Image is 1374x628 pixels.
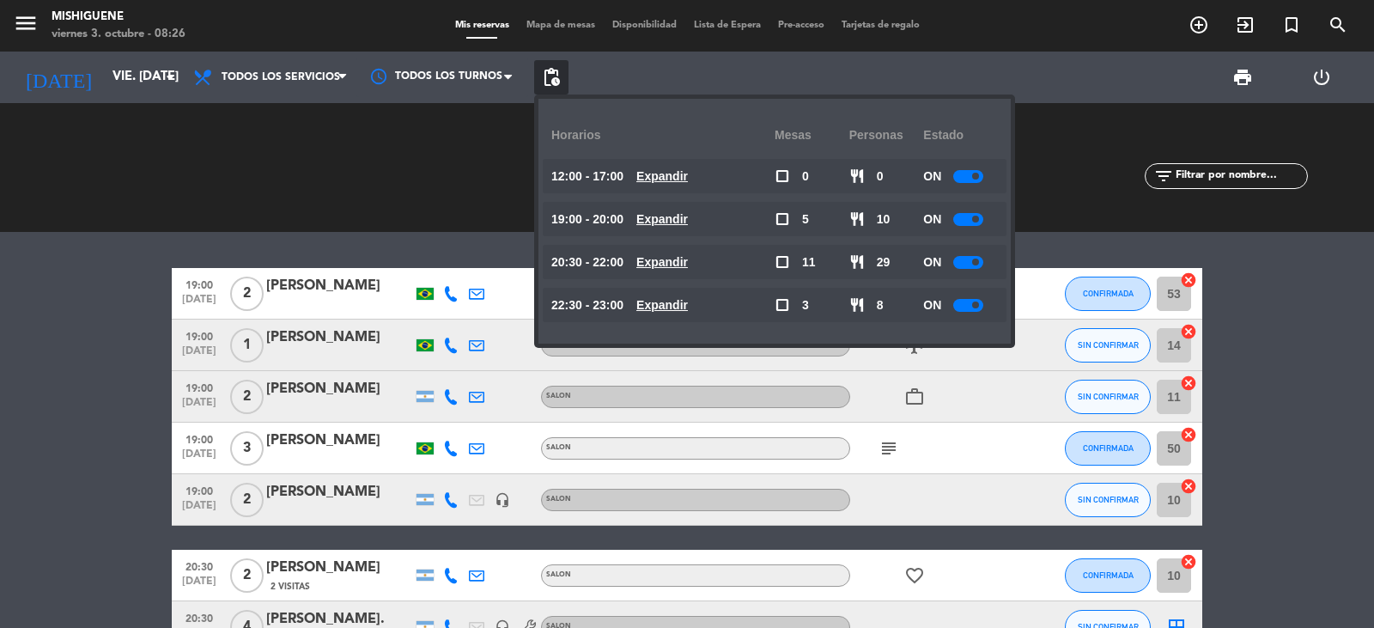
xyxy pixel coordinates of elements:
span: restaurant [849,211,865,227]
span: CONFIRMADA [1083,570,1134,580]
span: CONFIRMADA [1083,443,1134,453]
span: 0 [877,167,884,186]
span: ON [923,167,941,186]
span: 2 [230,380,264,414]
span: 3 [230,431,264,466]
i: add_circle_outline [1189,15,1209,35]
span: [DATE] [178,294,221,314]
span: 2 [230,483,264,517]
span: 19:00 [178,274,221,294]
span: Disponibilidad [604,21,685,30]
span: ON [923,210,941,229]
div: [PERSON_NAME] [266,481,412,503]
span: 2 [230,277,264,311]
i: menu [13,10,39,36]
span: 20:30 - 22:00 [551,253,623,272]
span: check_box_outline_blank [775,168,790,184]
span: restaurant [849,297,865,313]
div: [PERSON_NAME] [266,557,412,579]
span: 12:00 - 17:00 [551,167,623,186]
span: SIN CONFIRMAR [1078,495,1139,504]
button: CONFIRMADA [1065,277,1151,311]
button: SIN CONFIRMAR [1065,380,1151,414]
span: 19:00 [178,377,221,397]
span: 22:30 - 23:00 [551,296,623,315]
div: viernes 3. octubre - 08:26 [52,26,185,43]
div: Horarios [551,112,775,159]
span: 19:00 [178,429,221,448]
span: 19:00 [178,326,221,345]
div: [PERSON_NAME] [266,378,412,400]
i: exit_to_app [1235,15,1255,35]
span: 2 [230,558,264,593]
u: Expandir [636,212,688,226]
i: cancel [1180,271,1197,289]
span: check_box_outline_blank [775,254,790,270]
span: Tarjetas de regalo [833,21,928,30]
span: CONFIRMADA [1083,289,1134,298]
button: menu [13,10,39,42]
span: check_box_outline_blank [775,211,790,227]
i: cancel [1180,323,1197,340]
span: SIN CONFIRMAR [1078,340,1139,350]
span: Mapa de mesas [518,21,604,30]
span: [DATE] [178,576,221,595]
span: Lista de Espera [685,21,769,30]
u: Expandir [636,169,688,183]
i: headset_mic [495,492,510,508]
span: restaurant [849,254,865,270]
i: cancel [1180,553,1197,570]
i: cancel [1180,478,1197,495]
span: ON [923,296,941,315]
span: 19:00 [178,480,221,500]
div: [PERSON_NAME] [266,275,412,297]
span: 20:30 [178,607,221,627]
span: ON [923,253,941,272]
span: SALON [546,444,571,451]
u: Expandir [636,255,688,269]
span: 0 [802,167,809,186]
div: LOG OUT [1282,52,1361,103]
i: search [1328,15,1348,35]
span: check_box_outline_blank [775,297,790,313]
span: Todos los servicios [222,71,340,83]
i: work_outline [904,387,925,407]
span: [DATE] [178,448,221,468]
button: CONFIRMADA [1065,558,1151,593]
span: 1 [230,328,264,363]
i: turned_in_not [1281,15,1302,35]
span: print [1232,67,1253,88]
button: SIN CONFIRMAR [1065,483,1151,517]
i: arrow_drop_down [160,67,180,88]
span: pending_actions [541,67,562,88]
button: CONFIRMADA [1065,431,1151,466]
span: 11 [802,253,816,272]
span: restaurant [849,168,865,184]
span: SALON [546,496,571,503]
span: SALON [546,393,571,399]
u: Expandir [636,298,688,312]
input: Filtrar por nombre... [1174,167,1307,186]
button: SIN CONFIRMAR [1065,328,1151,363]
i: cancel [1180,375,1197,392]
span: 19:00 - 20:00 [551,210,623,229]
span: 5 [802,210,809,229]
div: Mesas [775,112,849,159]
i: cancel [1180,426,1197,443]
div: [PERSON_NAME] [266,326,412,349]
i: [DATE] [13,58,104,96]
span: 2 Visitas [271,580,310,594]
span: [DATE] [178,500,221,520]
div: Estado [923,112,998,159]
span: Pre-acceso [769,21,833,30]
span: 29 [877,253,891,272]
i: favorite_border [904,565,925,586]
span: SALON [546,571,571,578]
span: 8 [877,296,884,315]
span: 3 [802,296,809,315]
span: [DATE] [178,397,221,417]
span: SIN CONFIRMAR [1078,392,1139,401]
span: Mis reservas [447,21,518,30]
div: [PERSON_NAME] [266,430,412,452]
span: 10 [877,210,891,229]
